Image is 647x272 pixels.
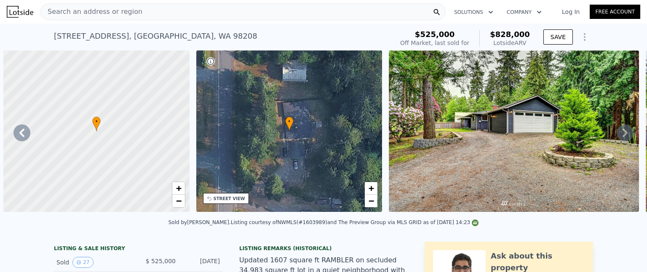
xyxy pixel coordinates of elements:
[72,257,93,268] button: View historical data
[472,219,479,226] img: NWMLS Logo
[54,245,222,254] div: LISTING & SALE HISTORY
[92,118,101,125] span: •
[172,195,185,207] a: Zoom out
[365,182,377,195] a: Zoom in
[182,257,220,268] div: [DATE]
[369,183,374,193] span: +
[92,116,101,131] div: •
[172,182,185,195] a: Zoom in
[239,245,408,252] div: Listing Remarks (Historical)
[176,183,181,193] span: +
[7,6,33,18] img: Lotside
[285,116,294,131] div: •
[447,5,500,20] button: Solutions
[369,195,374,206] span: −
[56,257,131,268] div: Sold
[576,29,593,45] button: Show Options
[285,118,294,125] span: •
[552,8,590,16] a: Log In
[231,219,479,225] div: Listing courtesy of NWMLS (#1603989) and The Preview Group via MLS GRID as of [DATE] 14:23
[490,30,530,39] span: $828,000
[400,39,469,47] div: Off Market, last sold for
[146,258,176,264] span: $ 525,000
[500,5,548,20] button: Company
[365,195,377,207] a: Zoom out
[41,7,142,17] span: Search an address or region
[214,195,245,202] div: STREET VIEW
[168,219,231,225] div: Sold by [PERSON_NAME] .
[415,30,455,39] span: $525,000
[176,195,181,206] span: −
[54,30,257,42] div: [STREET_ADDRESS] , [GEOGRAPHIC_DATA] , WA 98208
[490,39,530,47] div: Lotside ARV
[543,29,573,45] button: SAVE
[389,50,639,212] img: Sale: 127230336 Parcel: 103662842
[590,5,640,19] a: Free Account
